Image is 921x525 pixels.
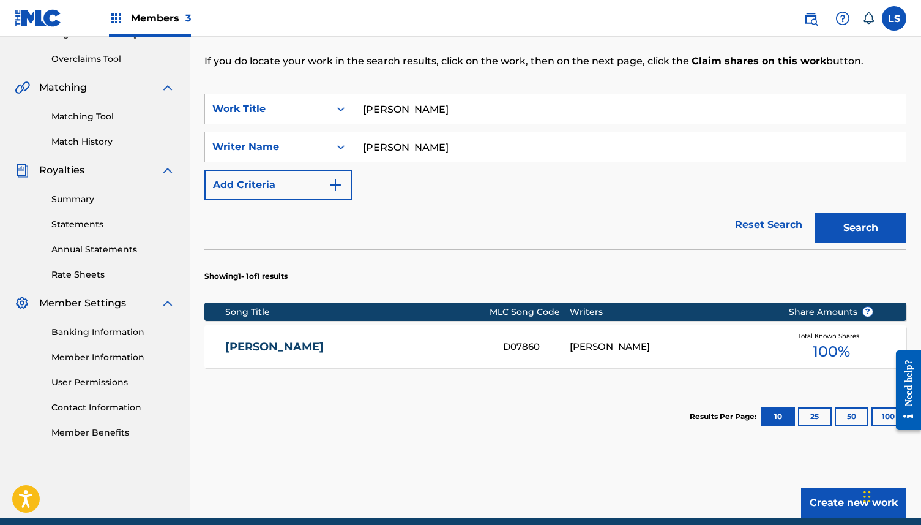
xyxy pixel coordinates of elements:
[798,331,864,341] span: Total Known Shares
[570,306,770,319] div: Writers
[863,307,873,317] span: ?
[225,306,490,319] div: Song Title
[761,407,795,426] button: 10
[862,12,874,25] div: Notifications
[51,326,175,339] a: Banking Information
[51,218,175,231] a: Statements
[39,163,84,178] span: Royalties
[692,55,826,67] strong: Claim shares on this work
[882,6,906,31] div: User Menu
[51,193,175,206] a: Summary
[863,478,871,515] div: Drag
[15,80,30,95] img: Matching
[835,407,868,426] button: 50
[871,407,905,426] button: 100
[160,296,175,311] img: expand
[51,135,175,148] a: Match History
[204,54,906,69] p: If you do locate your work in the search results, click on the work, then on the next page, click...
[212,140,323,154] div: Writer Name
[204,94,906,249] form: Search Form
[204,271,288,282] p: Showing 1 - 1 of 1 results
[690,411,759,422] p: Results Per Page:
[789,306,873,319] span: Share Amounts
[798,407,832,426] button: 25
[131,11,191,25] span: Members
[51,376,175,389] a: User Permissions
[15,163,29,178] img: Royalties
[51,53,175,66] a: Overclaims Tool
[160,80,175,95] img: expand
[51,351,175,364] a: Member Information
[39,296,126,311] span: Member Settings
[815,213,906,243] button: Search
[109,11,124,26] img: Top Rightsholders
[225,340,487,354] a: [PERSON_NAME]
[51,426,175,439] a: Member Benefits
[15,296,29,311] img: Member Settings
[729,211,808,238] a: Reset Search
[799,6,823,31] a: Public Search
[804,11,818,26] img: search
[801,488,906,518] button: Create new work
[328,178,343,192] img: 9d2ae6d4665cec9f34b9.svg
[503,340,570,354] div: D07860
[212,102,323,116] div: Work Title
[860,466,921,525] iframe: Chat Widget
[51,401,175,414] a: Contact Information
[39,80,87,95] span: Matching
[51,268,175,281] a: Rate Sheets
[490,306,570,319] div: MLC Song Code
[835,11,850,26] img: help
[160,163,175,178] img: expand
[51,110,175,123] a: Matching Tool
[15,9,62,27] img: MLC Logo
[204,170,352,200] button: Add Criteria
[51,243,175,256] a: Annual Statements
[813,341,850,363] span: 100 %
[887,341,921,439] iframe: Resource Center
[570,340,770,354] div: [PERSON_NAME]
[830,6,855,31] div: Help
[185,12,191,24] span: 3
